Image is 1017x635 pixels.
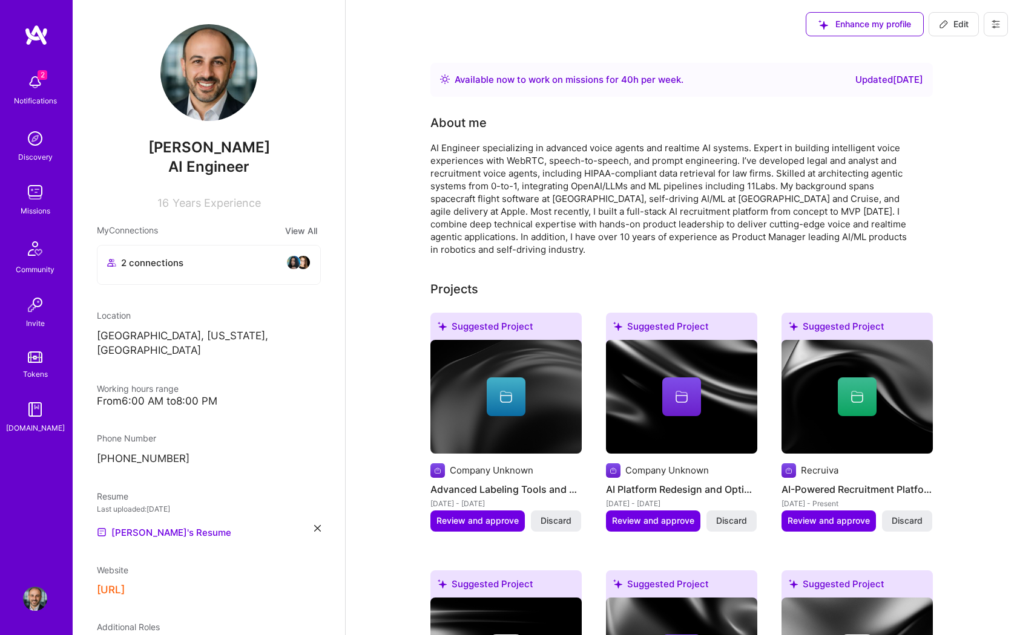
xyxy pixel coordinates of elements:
span: Discard [716,515,747,527]
div: [DATE] - [DATE] [606,497,757,510]
div: Missions [21,204,50,217]
p: [PHONE_NUMBER] [97,452,321,466]
button: Discard [706,510,757,531]
span: Working hours range [97,383,179,394]
h4: AI Platform Redesign and Optimization [606,481,757,497]
button: Discard [882,510,932,531]
div: Suggested Project [782,570,933,602]
span: Discard [892,515,923,527]
img: User Avatar [23,587,47,611]
span: 16 [157,197,169,209]
div: Suggested Project [782,313,933,345]
i: icon SuggestedTeams [613,579,622,588]
div: Notifications [14,94,57,107]
span: 40 [621,74,633,85]
div: [DATE] - Present [782,497,933,510]
button: Review and approve [606,510,700,531]
div: From 6:00 AM to 8:00 PM [97,395,321,408]
img: logo [24,24,48,46]
div: Recruiva [801,464,838,477]
span: AI Engineer [168,158,249,175]
div: AI Engineer specializing in advanced voice agents and realtime AI systems. Expert in building int... [430,142,915,256]
div: Company Unknown [450,464,533,477]
img: Community [21,234,50,263]
img: User Avatar [160,24,257,121]
i: icon SuggestedTeams [818,20,828,30]
button: [URL] [97,584,125,596]
button: Enhance my profile [806,12,924,36]
img: cover [782,340,933,454]
i: icon SuggestedTeams [438,579,447,588]
p: [GEOGRAPHIC_DATA], [US_STATE], [GEOGRAPHIC_DATA] [97,329,321,358]
div: Discovery [18,151,53,163]
img: cover [430,340,582,454]
div: Location [97,309,321,322]
div: Available now to work on missions for h per week . [455,73,683,87]
i: icon SuggestedTeams [789,579,798,588]
img: Company logo [782,463,796,478]
span: Phone Number [97,433,156,443]
div: Suggested Project [606,570,757,602]
a: [PERSON_NAME]'s Resume [97,525,231,539]
div: Suggested Project [606,313,757,345]
div: Invite [26,317,45,330]
span: Resume [97,491,128,501]
div: About me [430,114,487,132]
img: guide book [23,397,47,422]
button: Review and approve [430,510,525,531]
span: Discard [541,515,571,527]
button: Review and approve [782,510,876,531]
span: Review and approve [436,515,519,527]
div: Company Unknown [625,464,709,477]
button: Edit [929,12,979,36]
img: bell [23,70,47,94]
i: icon SuggestedTeams [613,322,622,331]
div: [DATE] - [DATE] [430,497,582,510]
span: 2 connections [121,256,183,269]
span: My Connections [97,224,158,238]
img: Resume [97,527,107,537]
div: Tokens [23,368,48,380]
h4: AI-Powered Recruitment Platform Development [782,481,933,497]
img: tokens [28,351,42,363]
div: Suggested Project [430,570,582,602]
img: avatar [286,255,301,270]
div: [DOMAIN_NAME] [6,422,65,434]
div: Suggested Project [430,313,582,345]
a: User Avatar [20,587,50,611]
button: 2 connectionsavataravatar [97,245,321,285]
button: Discard [531,510,581,531]
i: icon SuggestedTeams [438,322,447,331]
div: Last uploaded: [DATE] [97,503,321,515]
span: Website [97,565,128,575]
span: Review and approve [612,515,694,527]
button: View All [281,224,321,238]
span: Enhance my profile [818,18,911,30]
span: [PERSON_NAME] [97,138,321,157]
i: icon SuggestedTeams [789,322,798,331]
img: Availability [440,74,450,84]
i: icon Collaborator [107,258,116,267]
img: discovery [23,126,47,151]
img: avatar [296,255,311,270]
span: Review and approve [788,515,870,527]
span: 2 [38,70,47,80]
img: Company logo [430,463,445,478]
span: Edit [939,18,969,30]
img: cover [606,340,757,454]
span: Additional Roles [97,622,160,632]
img: Invite [23,293,47,317]
div: Updated [DATE] [855,73,923,87]
i: icon Close [314,525,321,532]
img: teamwork [23,180,47,204]
h4: Advanced Labeling Tools and Data Pipelines [430,481,582,497]
div: Projects [430,280,478,298]
img: Company logo [606,463,620,478]
div: Community [16,263,54,276]
span: Years Experience [173,197,261,209]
